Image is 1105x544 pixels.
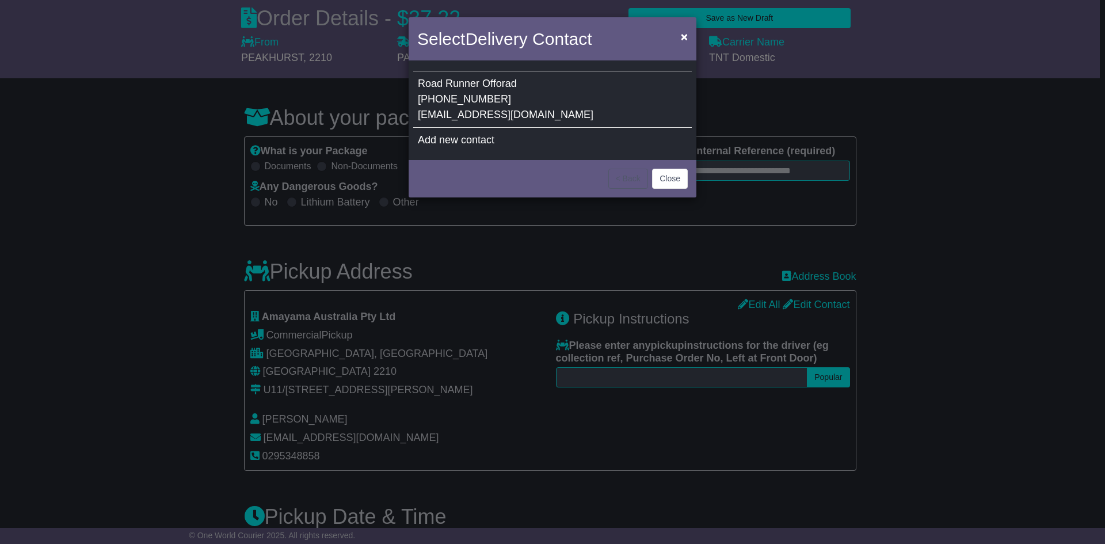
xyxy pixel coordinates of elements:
[418,93,511,105] span: [PHONE_NUMBER]
[418,134,494,146] span: Add new contact
[608,169,648,189] button: < Back
[681,30,688,43] span: ×
[652,169,688,189] button: Close
[418,78,479,89] span: Road Runner
[418,109,593,120] span: [EMAIL_ADDRESS][DOMAIN_NAME]
[532,29,592,48] span: Contact
[465,29,527,48] span: Delivery
[482,78,517,89] span: Offorad
[675,25,694,48] button: Close
[417,26,592,52] h4: Select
